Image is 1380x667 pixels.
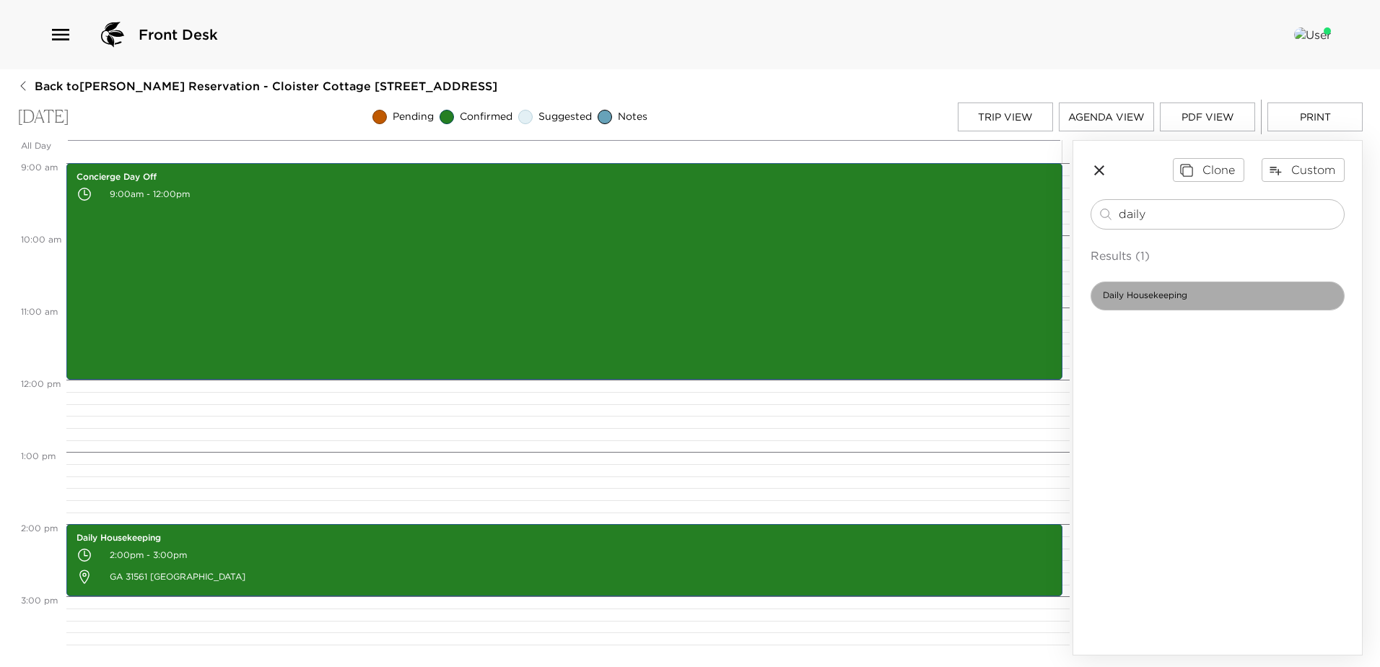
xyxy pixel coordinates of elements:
[1173,158,1244,181] button: Clone
[958,103,1053,131] button: Trip View
[17,162,61,173] span: 9:00 AM
[77,183,1052,205] p: 9:00am - 12:00pm
[66,163,1062,380] div: Concierge Day Off9:00am - 12:00pm
[77,171,1052,183] p: Concierge Day Off
[1262,158,1345,181] button: Custom
[17,107,69,128] p: [DATE]
[17,378,64,389] span: 12:00 PM
[538,110,592,124] span: Suggested
[95,17,130,52] img: logo
[393,110,434,124] span: Pending
[17,306,61,317] span: 11:00 AM
[1091,289,1199,302] span: Daily Housekeeping
[1119,206,1338,222] input: Search for activities
[1059,103,1154,131] button: Agenda View
[1160,103,1255,131] button: PDF View
[21,140,63,152] p: All Day
[35,78,497,94] span: Back to [PERSON_NAME] Reservation - Cloister Cottage [STREET_ADDRESS]
[17,523,61,533] span: 2:00 PM
[1091,282,1345,310] div: Daily Housekeeping
[139,25,218,45] span: Front Desk
[1294,27,1331,42] img: User
[77,566,1052,588] p: GA 31561 [GEOGRAPHIC_DATA]
[460,110,512,124] span: Confirmed
[17,595,61,606] span: 3:00 PM
[17,450,59,461] span: 1:00 PM
[618,110,647,124] span: Notes
[17,234,65,245] span: 10:00 AM
[77,532,1052,544] p: Daily Housekeeping
[1267,103,1363,131] button: Print
[66,524,1062,596] div: Daily Housekeeping2:00pm - 3:00pmGA 31561 [GEOGRAPHIC_DATA]
[17,78,497,94] button: Back to[PERSON_NAME] Reservation - Cloister Cottage [STREET_ADDRESS]
[77,544,1052,566] p: 2:00pm - 3:00pm
[1091,247,1345,264] p: Results (1)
